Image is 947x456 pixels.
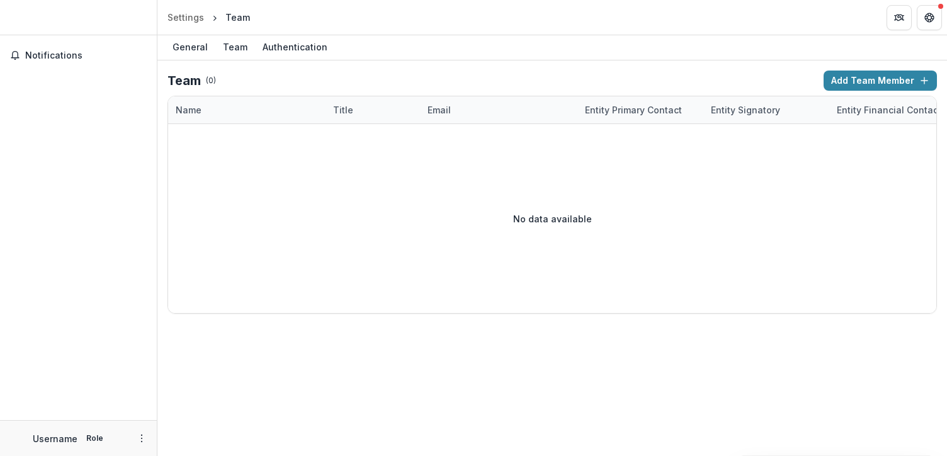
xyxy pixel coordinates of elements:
[25,50,147,61] span: Notifications
[167,11,204,24] div: Settings
[420,103,458,117] div: Email
[577,96,703,123] div: Entity Primary Contact
[703,103,788,117] div: Entity Signatory
[168,96,326,123] div: Name
[134,431,149,446] button: More
[206,75,216,86] p: ( 0 )
[258,35,332,60] a: Authentication
[218,35,252,60] a: Team
[82,433,107,444] p: Role
[33,432,77,445] p: Username
[167,38,213,56] div: General
[824,71,937,91] button: Add Team Member
[225,11,250,24] div: Team
[917,5,942,30] button: Get Help
[703,96,829,123] div: Entity Signatory
[162,8,209,26] a: Settings
[513,212,592,225] p: No data available
[162,8,255,26] nav: breadcrumb
[887,5,912,30] button: Partners
[326,103,361,117] div: Title
[420,96,577,123] div: Email
[168,103,209,117] div: Name
[577,103,689,117] div: Entity Primary Contact
[218,38,252,56] div: Team
[258,38,332,56] div: Authentication
[326,96,420,123] div: Title
[167,35,213,60] a: General
[167,73,201,88] h2: Team
[5,45,152,66] button: Notifications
